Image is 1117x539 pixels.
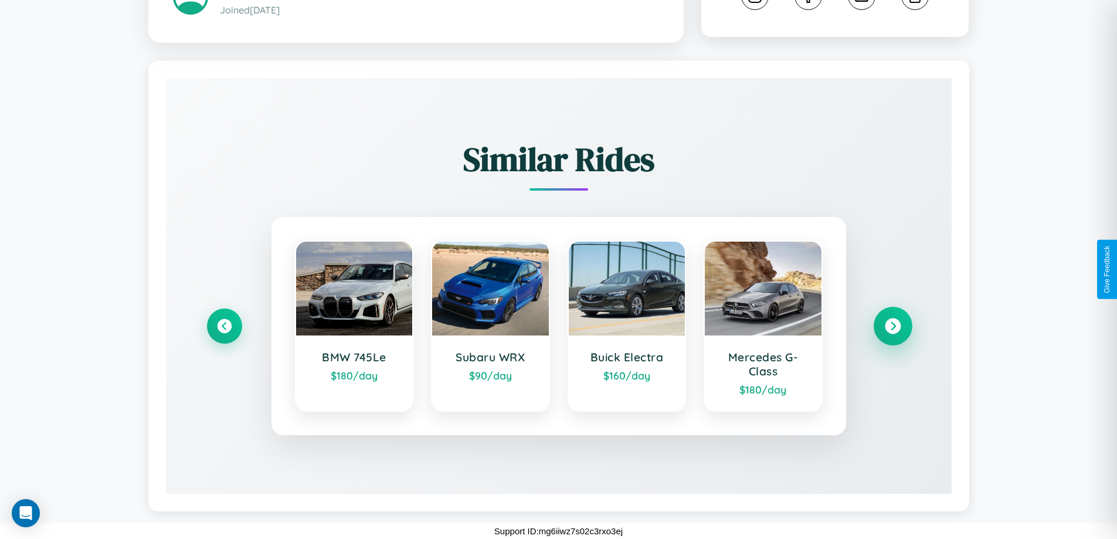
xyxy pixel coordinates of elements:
h2: Similar Rides [207,137,911,182]
p: Support ID: mg6iiwz7s02c3rxo3ej [494,523,623,539]
h3: Buick Electra [580,350,674,364]
a: BMW 745Le$180/day [295,240,414,412]
div: $ 90 /day [444,369,537,382]
div: $ 180 /day [717,383,810,396]
a: Subaru WRX$90/day [431,240,550,412]
p: Joined [DATE] [220,2,659,19]
div: $ 160 /day [580,369,674,382]
h3: Subaru WRX [444,350,537,364]
div: Give Feedback [1103,246,1111,293]
h3: BMW 745Le [308,350,401,364]
div: $ 180 /day [308,369,401,382]
div: Open Intercom Messenger [12,499,40,527]
h3: Mercedes G-Class [717,350,810,378]
a: Mercedes G-Class$180/day [704,240,823,412]
a: Buick Electra$160/day [568,240,687,412]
